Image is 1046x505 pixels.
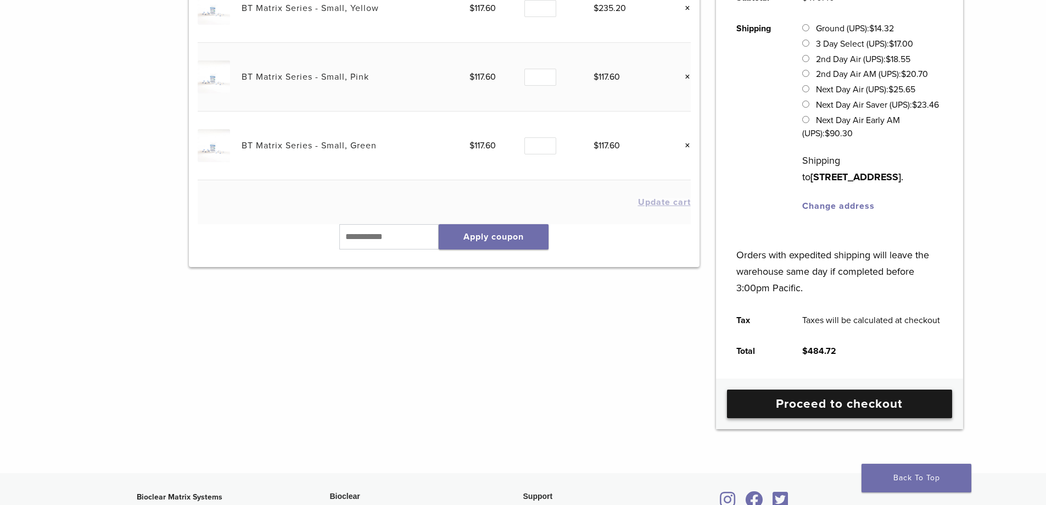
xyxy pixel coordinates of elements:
span: $ [888,84,893,95]
bdi: 117.60 [469,71,496,82]
span: $ [594,3,598,14]
a: Proceed to checkout [727,390,952,418]
strong: Bioclear Matrix Systems [137,492,222,502]
bdi: 484.72 [802,346,836,357]
a: Remove this item [676,70,691,84]
p: Shipping to . [802,152,942,185]
label: 2nd Day Air AM (UPS): [816,69,928,80]
span: $ [469,140,474,151]
bdi: 25.65 [888,84,915,95]
img: BT Matrix Series - Small, Pink [198,60,230,93]
th: Tax [724,305,790,336]
th: Total [724,336,790,367]
label: 3 Day Select (UPS): [816,38,913,49]
a: Remove this item [676,1,691,15]
bdi: 23.46 [912,99,939,110]
label: Next Day Air Early AM (UPS): [802,115,899,139]
th: Shipping [724,13,790,221]
bdi: 117.60 [469,3,496,14]
bdi: 90.30 [825,128,853,139]
a: BT Matrix Series - Small, Pink [242,71,369,82]
span: $ [886,54,891,65]
label: Ground (UPS): [816,23,894,34]
a: Remove this item [676,138,691,153]
span: Support [523,492,553,501]
p: Orders with expedited shipping will leave the warehouse same day if completed before 3:00pm Pacific. [736,230,942,296]
a: BT Matrix Series - Small, Yellow [242,3,379,14]
span: $ [901,69,906,80]
span: $ [802,346,808,357]
bdi: 18.55 [886,54,910,65]
bdi: 117.60 [469,140,496,151]
a: BT Matrix Series - Small, Green [242,140,377,151]
img: BT Matrix Series - Small, Green [198,129,230,162]
a: Back To Top [862,464,971,492]
bdi: 117.60 [594,71,620,82]
span: $ [889,38,894,49]
a: Change address [802,201,875,212]
span: $ [825,128,830,139]
span: $ [469,71,474,82]
bdi: 14.32 [869,23,894,34]
span: Bioclear [330,492,360,501]
span: $ [594,71,598,82]
span: $ [469,3,474,14]
bdi: 17.00 [889,38,913,49]
span: $ [869,23,874,34]
button: Apply coupon [439,224,549,249]
span: $ [912,99,917,110]
td: Taxes will be calculated at checkout [790,305,953,336]
span: $ [594,140,598,151]
button: Update cart [638,198,691,207]
label: Next Day Air (UPS): [816,84,915,95]
strong: [STREET_ADDRESS] [810,171,901,183]
bdi: 117.60 [594,140,620,151]
label: Next Day Air Saver (UPS): [816,99,939,110]
bdi: 235.20 [594,3,626,14]
bdi: 20.70 [901,69,928,80]
label: 2nd Day Air (UPS): [816,54,910,65]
